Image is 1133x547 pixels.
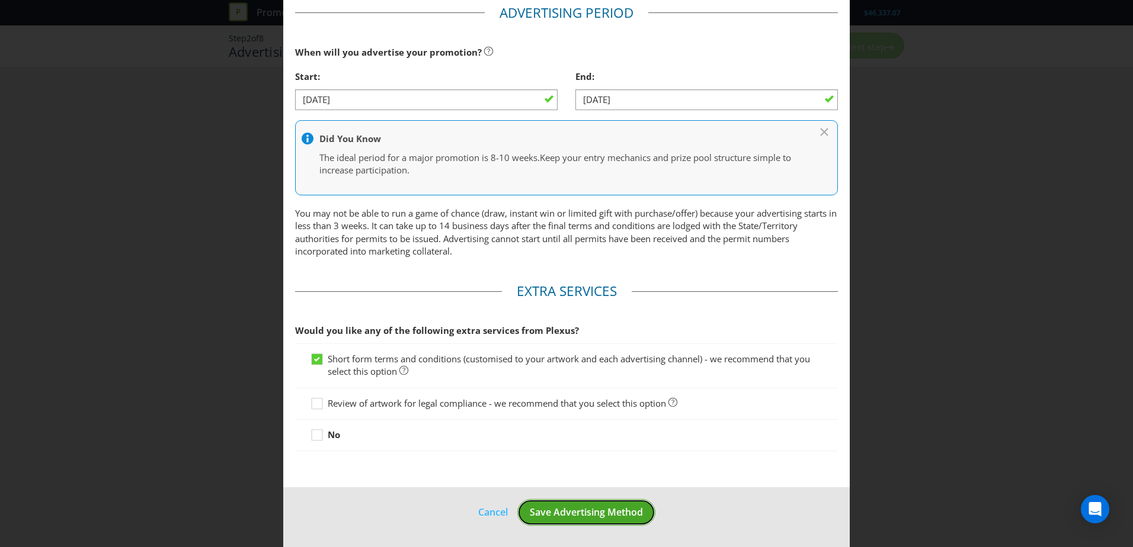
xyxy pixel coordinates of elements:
[575,65,838,89] div: End:
[319,152,540,163] span: The ideal period for a major promotion is 8-10 weeks.
[575,89,838,110] input: DD/MM/YY
[478,505,508,520] a: Cancel
[517,499,655,526] button: Save Advertising Method
[328,353,810,377] span: Short form terms and conditions (customised to your artwork and each advertising channel) - we re...
[1081,495,1109,523] div: Open Intercom Messenger
[485,4,648,22] legend: Advertising Period
[328,397,666,409] span: Review of artwork for legal compliance - we recommend that you select this option
[295,207,838,258] p: You may not be able to run a game of chance (draw, instant win or limited gift with purchase/offe...
[502,282,632,301] legend: Extra Services
[295,89,558,110] input: DD/MM/YY
[530,506,643,519] span: Save Advertising Method
[295,324,579,336] span: Would you like any of the following extra services from Plexus?
[328,429,340,440] strong: No
[295,46,482,58] span: When will you advertise your promotion?
[295,65,558,89] div: Start:
[319,152,791,176] span: Keep your entry mechanics and prize pool structure simple to increase participation.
